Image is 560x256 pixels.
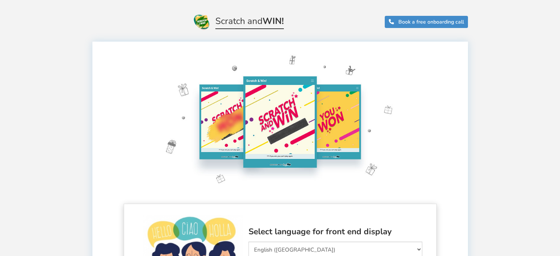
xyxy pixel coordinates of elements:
img: Scratch and Win [143,49,417,194]
strong: WIN! [263,15,284,27]
img: Scratch and Win [193,13,211,31]
span: Scratch and [215,16,284,29]
span: Book a free onboarding call [398,18,464,25]
h3: Select language for front end display [249,227,422,236]
a: Book a free onboarding call [385,16,468,28]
